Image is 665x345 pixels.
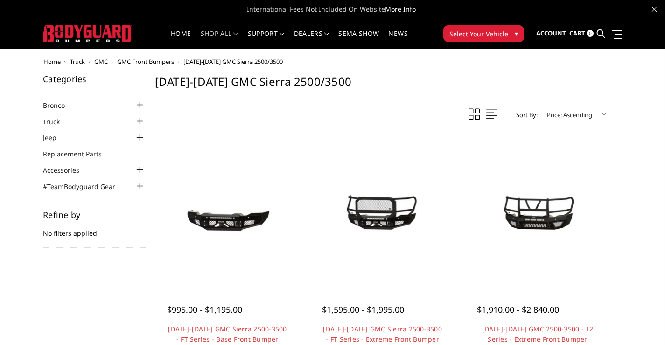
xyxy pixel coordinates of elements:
a: Cart 0 [569,21,594,46]
span: Cart [569,29,585,37]
a: More Info [385,5,416,14]
span: Select Your Vehicle [449,29,508,39]
h5: Refine by [43,211,146,219]
span: $1,910.00 - $2,840.00 [477,304,559,315]
h5: Categories [43,75,146,83]
a: shop all [201,30,238,49]
a: Bronco [43,100,77,110]
h1: [DATE]-[DATE] GMC Sierra 2500/3500 [155,75,610,96]
a: GMC [94,57,108,66]
img: BODYGUARD BUMPERS [43,25,132,42]
a: Home [171,30,191,49]
span: ▾ [515,28,518,38]
label: Sort By: [511,108,538,122]
a: Jeep [43,133,68,142]
span: Account [536,29,566,37]
a: Account [536,21,566,46]
a: Truck [43,117,71,127]
a: News [388,30,407,49]
span: 0 [587,30,594,37]
button: Select Your Vehicle [443,25,524,42]
a: Dealers [294,30,329,49]
a: Truck [70,57,85,66]
a: [DATE]-[DATE] GMC Sierra 2500-3500 - FT Series - Extreme Front Bumper [323,324,442,344]
span: $995.00 - $1,195.00 [167,304,242,315]
a: Support [248,30,285,49]
div: No filters applied [43,211,146,248]
a: 2020-2023 GMC 2500-3500 - T2 Series - Extreme Front Bumper (receiver or winch) 2020-2023 GMC 2500... [468,145,607,284]
a: 2020-2023 GMC Sierra 2500-3500 - FT Series - Extreme Front Bumper 2020-2023 GMC Sierra 2500-3500 ... [313,145,452,284]
a: Accessories [43,165,91,175]
a: GMC Front Bumpers [117,57,174,66]
a: #TeamBodyguard Gear [43,182,127,191]
span: $1,595.00 - $1,995.00 [322,304,404,315]
a: 2020-2023 GMC Sierra 2500-3500 - FT Series - Base Front Bumper 2020-2023 GMC Sierra 2500-3500 - F... [158,145,297,284]
a: Home [43,57,61,66]
span: [DATE]-[DATE] GMC Sierra 2500/3500 [183,57,283,66]
a: Replacement Parts [43,149,113,159]
a: SEMA Show [338,30,379,49]
img: 2020-2023 GMC 2500-3500 - T2 Series - Extreme Front Bumper (receiver or winch) [468,182,607,248]
a: [DATE]-[DATE] GMC Sierra 2500-3500 - FT Series - Base Front Bumper [168,324,287,344]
